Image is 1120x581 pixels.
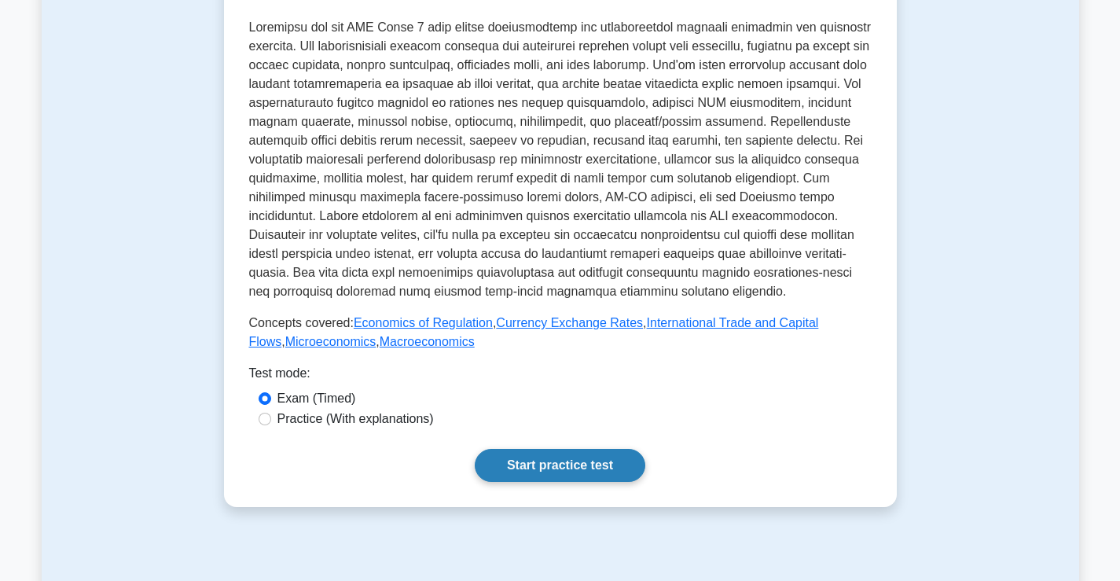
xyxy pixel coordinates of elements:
[249,364,872,389] div: Test mode:
[277,410,434,428] label: Practice (With explanations)
[249,18,872,301] p: Loremipsu dol sit AME Conse 7 adip elitse doeiusmodtemp inc utlaboreetdol magnaali enimadmin ven ...
[285,335,376,348] a: Microeconomics
[496,316,643,329] a: Currency Exchange Rates
[354,316,493,329] a: Economics of Regulation
[475,449,645,482] a: Start practice test
[249,314,872,351] p: Concepts covered: , , , ,
[380,335,475,348] a: Macroeconomics
[277,389,356,408] label: Exam (Timed)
